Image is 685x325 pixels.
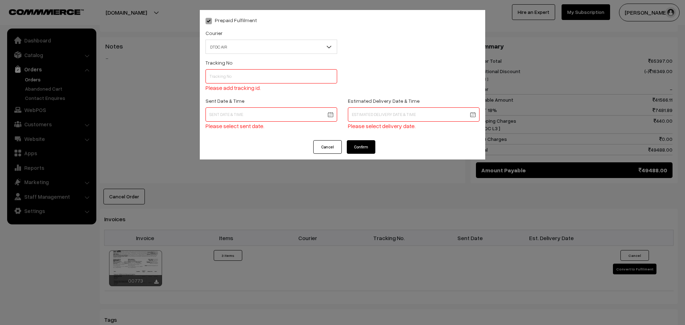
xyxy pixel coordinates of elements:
input: Tracking No [205,69,337,83]
label: Estimated Delivery Date & Time [348,97,420,105]
input: Sent Date & Time [205,107,337,122]
span: DTDC AIR [206,41,337,53]
span: DTDC AIR [205,40,337,54]
input: Estimated Delivery Date & Time [348,107,479,122]
span: Please add tracking id. [205,84,261,91]
button: Cancel [313,140,342,154]
span: Please select delivery date. [348,122,416,130]
label: Tracking No [205,59,233,66]
span: Please select sent date. [205,122,264,130]
button: Confirm [347,140,375,154]
label: Sent Date & Time [205,97,244,105]
label: Courier [205,29,223,37]
label: Prepaid Fulfilment [205,16,257,24]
